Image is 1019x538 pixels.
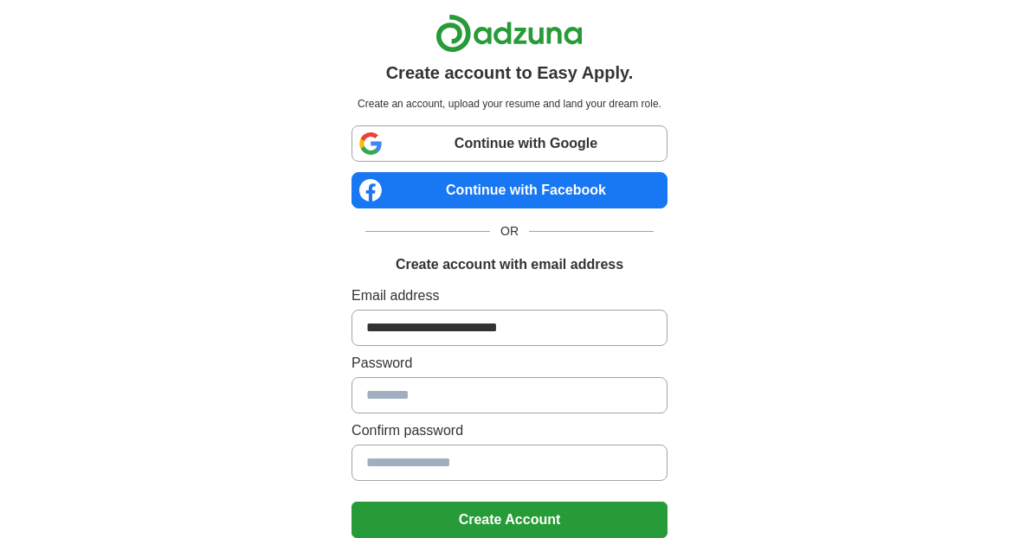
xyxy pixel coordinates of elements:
[351,353,668,374] label: Password
[490,222,529,240] span: OR
[351,125,668,162] a: Continue with Google
[351,285,668,306] label: Email address
[351,420,668,441] label: Confirm password
[435,14,583,53] img: Adzuna logo
[355,96,664,112] p: Create an account, upload your resume and land your dream role.
[386,60,634,86] h1: Create account to Easy Apply.
[351,172,668,208] a: Continue with Facebook
[396,254,623,275] h1: Create account with email address
[351,502,668,538] button: Create Account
